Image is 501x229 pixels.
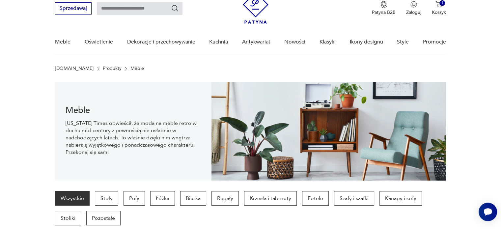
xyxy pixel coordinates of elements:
[211,191,239,206] a: Regały
[55,7,92,11] a: Sprzedawaj
[55,29,70,55] a: Meble
[124,191,145,206] a: Pufy
[372,1,396,15] button: Patyna B2B
[127,29,195,55] a: Dekoracje i przechowywanie
[406,1,421,15] button: Zaloguj
[55,191,90,206] a: Wszystkie
[209,29,228,55] a: Kuchnia
[397,29,409,55] a: Style
[423,29,446,55] a: Promocje
[244,191,297,206] a: Krzesła i taborety
[55,66,94,71] a: [DOMAIN_NAME]
[211,82,446,181] img: Meble
[103,66,122,71] a: Produkty
[380,1,387,8] img: Ikona medalu
[95,191,118,206] a: Stoły
[479,203,497,221] iframe: Smartsupp widget button
[242,29,270,55] a: Antykwariat
[150,191,175,206] a: Łóżka
[171,4,179,12] button: Szukaj
[410,1,417,8] img: Ikonka użytkownika
[372,9,396,15] p: Patyna B2B
[406,9,421,15] p: Zaloguj
[66,106,201,114] h1: Meble
[302,191,329,206] a: Fotele
[432,9,446,15] p: Koszyk
[435,1,442,8] img: Ikona koszyka
[439,0,445,6] div: 1
[130,66,144,71] p: Meble
[86,211,121,225] a: Pozostałe
[372,1,396,15] a: Ikona medaluPatyna B2B
[334,191,374,206] a: Szafy i szafki
[180,191,206,206] a: Biurka
[66,120,201,156] p: [US_STATE] Times obwieścił, że moda na meble retro w duchu mid-century z pewnością nie osłabnie w...
[55,2,92,14] button: Sprzedawaj
[284,29,305,55] a: Nowości
[432,1,446,15] button: 1Koszyk
[379,191,422,206] a: Kanapy i sofy
[85,29,113,55] a: Oświetlenie
[55,211,81,225] a: Stoliki
[349,29,383,55] a: Ikony designu
[320,29,336,55] a: Klasyki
